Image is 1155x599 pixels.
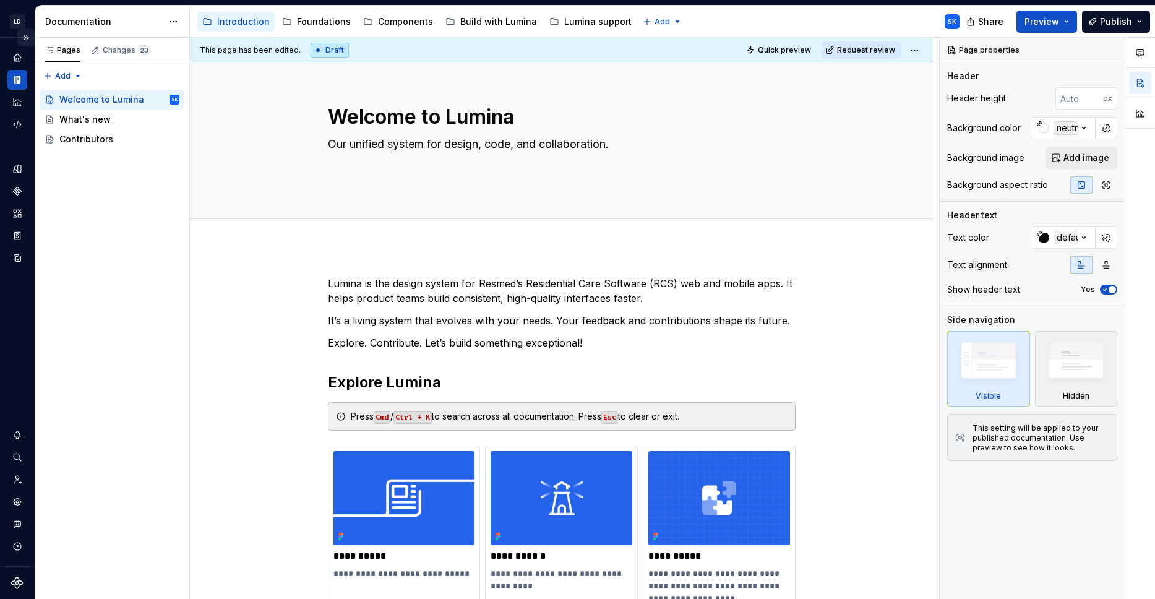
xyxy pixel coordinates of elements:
a: Assets [7,204,27,223]
a: Introduction [197,12,275,32]
div: Analytics [7,92,27,112]
span: Add image [1063,152,1109,164]
a: Foundations [277,12,356,32]
a: Code automation [7,114,27,134]
a: Home [7,48,27,67]
p: Explore. Contribute. Let’s build something exceptional! [328,335,796,350]
div: Header text [947,209,997,222]
div: Background color [947,122,1021,134]
span: Publish [1100,15,1132,28]
button: default [1031,226,1096,249]
div: Contributors [59,133,113,145]
div: Visible [976,391,1001,401]
span: Add [55,71,71,81]
div: Background image [947,152,1024,164]
div: Text alignment [947,259,1007,271]
div: SK [948,17,956,27]
span: Preview [1024,15,1059,28]
button: Preview [1016,11,1077,33]
a: Contributors [40,129,184,149]
img: 56ed086d-a20d-4389-9cec-ca9aa5b691be.png [333,451,475,545]
span: Share [978,15,1003,28]
div: This setting will be applied to your published documentation. Use preview to see how it looks. [973,423,1109,453]
div: Text color [947,231,989,244]
button: Add [40,67,86,85]
a: Lumina support [544,12,637,32]
span: Request review [837,45,895,55]
code: Esc [601,411,618,424]
textarea: Welcome to Lumina [325,102,793,132]
div: What's new [59,113,111,126]
a: Design tokens [7,159,27,179]
span: Add [655,17,670,27]
div: Visible [947,331,1030,407]
div: Page tree [40,90,184,149]
button: Search ⌘K [7,447,27,467]
code: Cmd [374,411,390,424]
span: 23 [138,45,150,55]
button: Notifications [7,425,27,445]
p: It’s a living system that evolves with your needs. Your feedback and contributions shape its future. [328,313,796,328]
div: Header [947,70,979,82]
a: Build with Lumina [440,12,542,32]
button: Request review [822,41,901,59]
button: Share [960,11,1011,33]
a: Components [7,181,27,201]
span: Quick preview [758,45,811,55]
button: Expand sidebar [17,29,35,46]
div: Pages [45,45,80,55]
div: Background aspect ratio [947,179,1048,191]
a: Invite team [7,470,27,489]
a: Storybook stories [7,226,27,246]
code: Ctrl + K [393,411,432,424]
p: Lumina is the design system for Resmed’s Residential Care Software (RCS) web and mobile apps. It ... [328,276,796,306]
div: Introduction [217,15,270,28]
div: Hidden [1063,391,1089,401]
div: SK [171,93,178,106]
div: Page tree [197,9,637,34]
div: Press / to search across all documentation. Press to clear or exit. [351,410,788,423]
button: Publish [1082,11,1150,33]
button: Add image [1046,147,1117,169]
div: Header height [947,92,1006,105]
input: Auto [1055,87,1103,110]
button: Quick preview [742,41,817,59]
button: LD [2,8,32,35]
textarea: Our unified system for design, code, and collaboration. [325,134,793,189]
a: What's new [40,110,184,129]
div: default [1054,231,1088,244]
strong: Explore Lumina [328,373,441,391]
div: Foundations [297,15,351,28]
div: neutral/50 [1054,121,1101,135]
a: Data sources [7,248,27,268]
div: Lumina support [564,15,632,28]
a: Settings [7,492,27,512]
a: Documentation [7,70,27,90]
button: Add [639,13,685,30]
div: Draft [311,43,349,58]
a: Welcome to LuminaSK [40,90,184,110]
svg: Supernova Logo [11,577,24,589]
div: LD [10,14,25,29]
img: 04a0036d-f26b-47b7-a97b-715fca753d95.png [491,451,632,545]
button: Contact support [7,514,27,534]
div: Side navigation [947,314,1015,326]
div: Show header text [947,283,1020,296]
div: Build with Lumina [460,15,537,28]
button: neutral/50 [1031,117,1096,139]
p: px [1103,93,1112,103]
div: Hidden [1035,331,1118,407]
